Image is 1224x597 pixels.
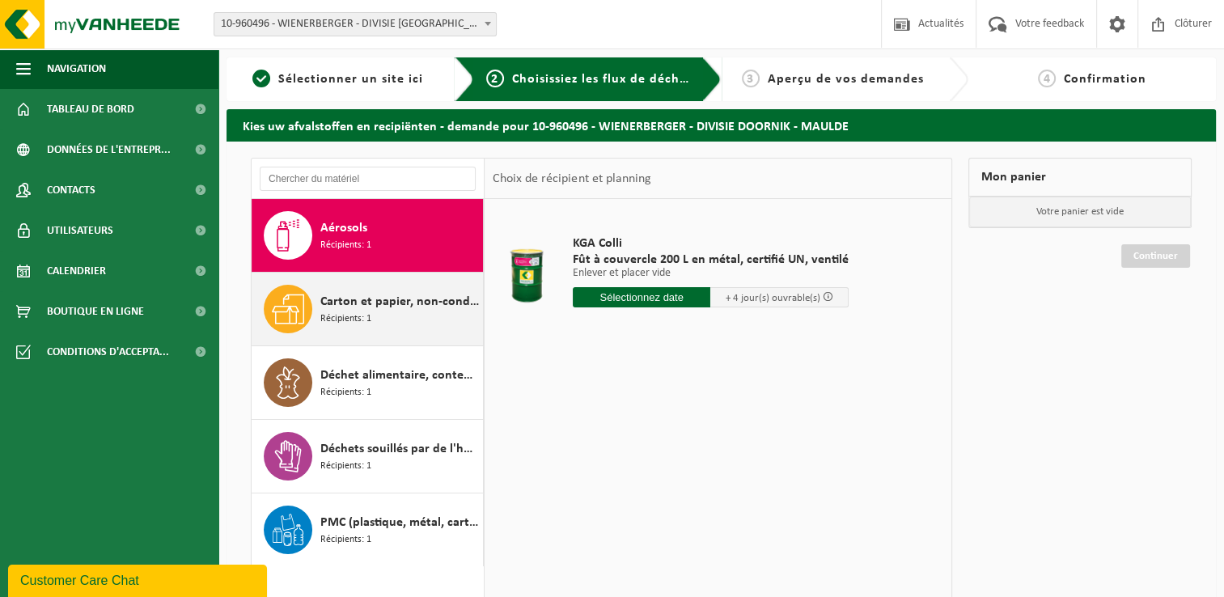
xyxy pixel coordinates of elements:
span: Carton et papier, non-conditionné (industriel) [320,292,479,311]
span: Navigation [47,49,106,89]
div: Choix de récipient et planning [485,159,659,199]
span: Confirmation [1064,73,1146,86]
span: 4 [1038,70,1056,87]
button: Carton et papier, non-conditionné (industriel) Récipients: 1 [252,273,484,346]
a: Continuer [1121,244,1190,268]
span: Fût à couvercle 200 L en métal, certifié UN, ventilé [573,252,849,268]
span: PMC (plastique, métal, carton boisson) (industriel) [320,513,479,532]
span: Aérosols [320,218,367,238]
span: Sélectionner un site ici [278,73,423,86]
span: Récipients: 1 [320,311,371,327]
span: Contacts [47,170,95,210]
span: 2 [486,70,504,87]
span: Déchet alimentaire, contenant des produits d'origine animale, non emballé, catégorie 3 [320,366,479,385]
span: Boutique en ligne [47,291,144,332]
span: + 4 jour(s) ouvrable(s) [726,293,820,303]
input: Chercher du matériel [260,167,476,191]
span: 10-960496 - WIENERBERGER - DIVISIE DOORNIK - MAULDE [214,13,496,36]
span: 3 [742,70,760,87]
h2: Kies uw afvalstoffen en recipiënten - demande pour 10-960496 - WIENERBERGER - DIVISIE DOORNIK - M... [227,109,1216,141]
span: Récipients: 1 [320,459,371,474]
button: Aérosols Récipients: 1 [252,199,484,273]
span: Déchets souillés par de l'huile [320,439,479,459]
span: KGA Colli [573,235,849,252]
span: Utilisateurs [47,210,113,251]
iframe: chat widget [8,561,270,597]
p: Votre panier est vide [969,197,1191,227]
span: 10-960496 - WIENERBERGER - DIVISIE DOORNIK - MAULDE [214,12,497,36]
button: PMC (plastique, métal, carton boisson) (industriel) Récipients: 1 [252,493,484,566]
span: Récipients: 1 [320,532,371,548]
span: Récipients: 1 [320,385,371,400]
span: Données de l'entrepr... [47,129,171,170]
div: Mon panier [968,158,1192,197]
span: Récipients: 1 [320,238,371,253]
p: Enlever et placer vide [573,268,849,279]
span: Choisissiez les flux de déchets et récipients [512,73,781,86]
button: Déchets souillés par de l'huile Récipients: 1 [252,420,484,493]
span: Aperçu de vos demandes [768,73,924,86]
span: Tableau de bord [47,89,134,129]
span: Conditions d'accepta... [47,332,169,372]
input: Sélectionnez date [573,287,711,307]
span: 1 [252,70,270,87]
button: Déchet alimentaire, contenant des produits d'origine animale, non emballé, catégorie 3 Récipients: 1 [252,346,484,420]
span: Calendrier [47,251,106,291]
a: 1Sélectionner un site ici [235,70,442,89]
